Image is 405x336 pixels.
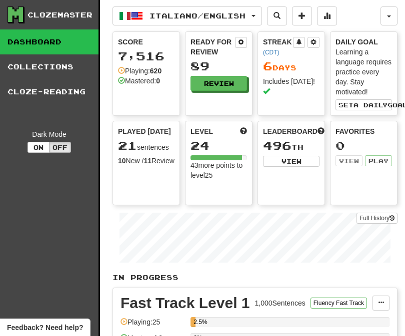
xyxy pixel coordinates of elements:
[112,6,262,25] button: Italiano/English
[118,66,161,76] div: Playing:
[263,138,291,152] span: 496
[190,139,247,152] div: 24
[118,37,174,47] div: Score
[263,59,272,73] span: 6
[263,156,319,167] button: View
[263,139,319,152] div: th
[335,126,392,136] div: Favorites
[335,99,392,110] button: Seta dailygoal
[7,323,83,333] span: Open feedback widget
[263,37,293,57] div: Streak
[118,76,160,86] div: Mastered:
[267,6,287,25] button: Search sentences
[190,126,213,136] span: Level
[263,60,319,73] div: Day s
[112,273,397,283] p: In Progress
[118,139,174,152] div: sentences
[190,60,247,72] div: 89
[27,10,92,20] div: Clozemaster
[292,6,312,25] button: Add sentence to collection
[143,157,151,165] strong: 11
[335,37,392,47] div: Daily Goal
[317,6,337,25] button: More stats
[263,49,279,56] a: (CDT)
[7,129,91,139] div: Dark Mode
[263,76,319,96] div: Includes [DATE]!
[118,157,126,165] strong: 10
[310,298,367,309] button: Fluency Fast Track
[118,138,137,152] span: 21
[335,47,392,97] div: Learning a language requires practice every day. Stay motivated!
[317,126,324,136] span: This week in points, UTC
[263,126,317,136] span: Leaderboard
[335,155,362,166] button: View
[240,126,247,136] span: Score more points to level up
[118,126,171,136] span: Played [DATE]
[193,317,195,327] div: 2.5%
[365,155,392,166] button: Play
[118,156,174,166] div: New / Review
[118,50,174,62] div: 7,516
[353,101,387,108] span: a daily
[120,296,250,311] div: Fast Track Level 1
[27,142,49,153] button: On
[255,298,305,308] div: 1,000 Sentences
[356,213,397,224] a: Full History
[49,142,71,153] button: Off
[190,76,247,91] button: Review
[335,139,392,152] div: 0
[149,11,245,20] span: Italiano / English
[190,37,235,57] div: Ready for Review
[190,160,247,180] div: 43 more points to level 25
[156,77,160,85] strong: 0
[150,67,161,75] strong: 620
[120,317,185,334] div: Playing: 25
